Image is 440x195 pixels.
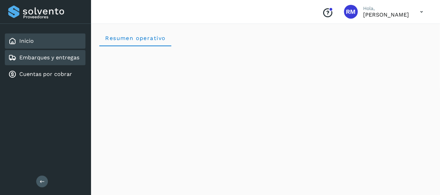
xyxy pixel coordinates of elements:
a: Inicio [19,38,34,44]
p: Hola, [363,6,409,11]
div: Cuentas por cobrar [5,67,86,82]
p: Proveedores [23,14,83,19]
p: RICARDO MONTEMAYOR [363,11,409,18]
a: Cuentas por cobrar [19,71,72,77]
a: Embarques y entregas [19,54,79,61]
div: Embarques y entregas [5,50,86,65]
div: Inicio [5,33,86,49]
span: Resumen operativo [105,35,166,41]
